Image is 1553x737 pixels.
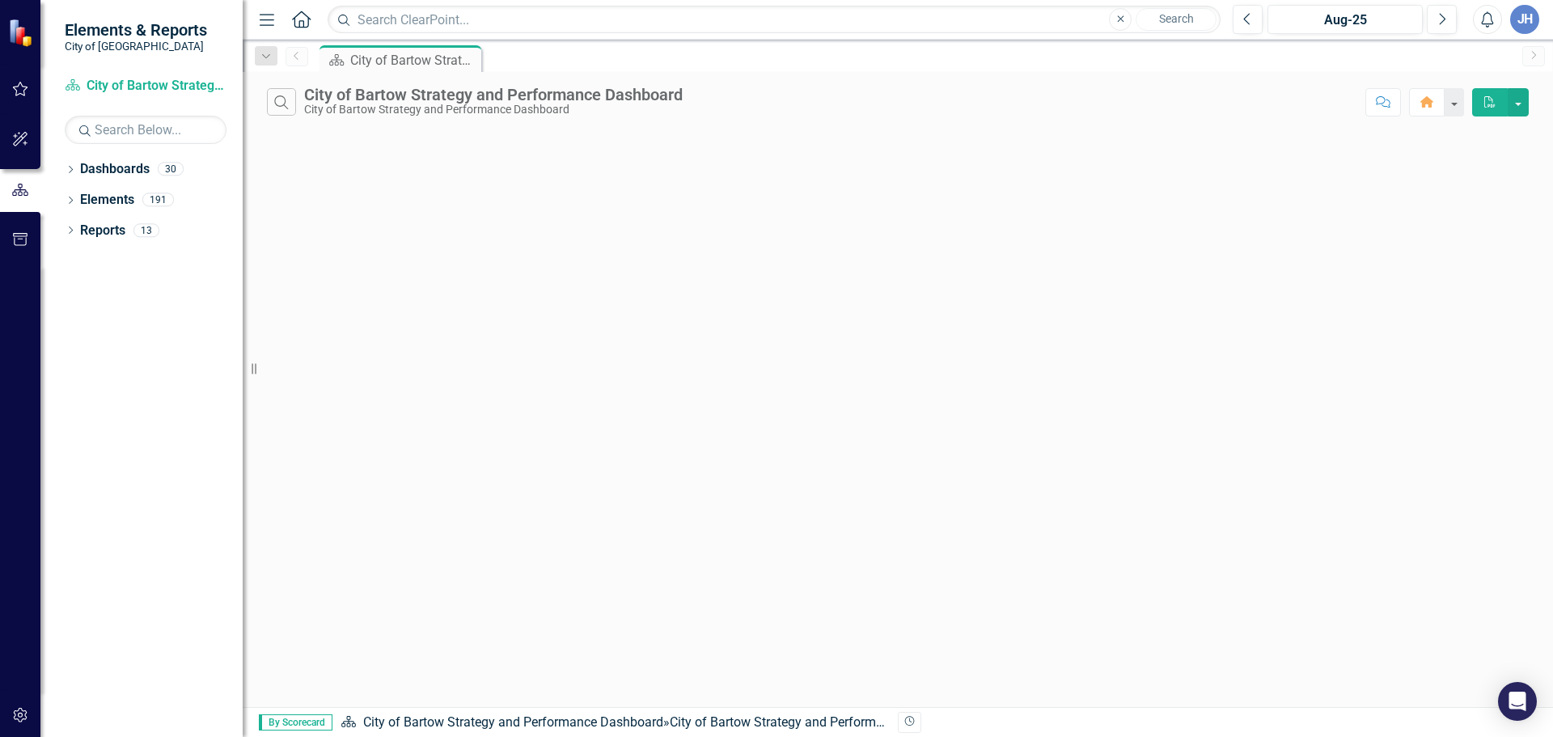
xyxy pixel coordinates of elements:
div: City of Bartow Strategy and Performance Dashboard [670,714,970,730]
button: Search [1136,8,1217,31]
div: 13 [133,223,159,237]
div: » [341,714,886,732]
input: Search Below... [65,116,226,144]
a: Dashboards [80,160,150,179]
div: City of Bartow Strategy and Performance Dashboard [304,86,683,104]
a: Elements [80,191,134,210]
button: JH [1510,5,1539,34]
div: Open Intercom Messenger [1498,682,1537,721]
div: Aug-25 [1273,11,1417,30]
a: City of Bartow Strategy and Performance Dashboard [65,77,226,95]
a: Reports [80,222,125,240]
div: 191 [142,193,174,207]
input: Search ClearPoint... [328,6,1221,34]
span: By Scorecard [259,714,332,731]
span: Elements & Reports [65,20,207,40]
div: City of Bartow Strategy and Performance Dashboard [304,104,683,116]
span: Search [1159,12,1194,25]
button: Aug-25 [1267,5,1423,34]
a: City of Bartow Strategy and Performance Dashboard [363,714,663,730]
img: ClearPoint Strategy [8,19,36,47]
small: City of [GEOGRAPHIC_DATA] [65,40,207,53]
div: 30 [158,163,184,176]
div: City of Bartow Strategy and Performance Dashboard [350,50,477,70]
